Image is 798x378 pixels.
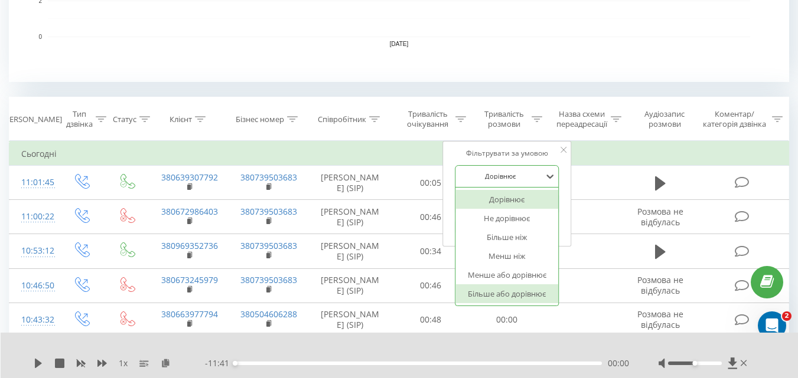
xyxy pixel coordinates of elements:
[403,109,452,129] div: Тривалість очікування
[308,234,393,268] td: [PERSON_NAME] (SIP)
[233,361,237,366] div: Accessibility label
[637,274,683,296] span: Розмова не відбулась
[393,234,469,268] td: 00:34
[240,206,297,217] a: 380739503683
[161,206,218,217] a: 380672986403
[556,109,608,129] div: Назва схеми переадресації
[455,228,558,246] div: Більше ніж
[480,109,529,129] div: Тривалість розмови
[21,171,46,194] div: 11:01:45
[635,109,695,129] div: Аудіозапис розмови
[637,308,683,330] span: Розмова не відбулась
[758,311,786,340] iframe: Intercom live chat
[2,114,62,124] div: [PERSON_NAME]
[455,190,558,209] div: Дорівнює
[21,239,46,262] div: 10:53:12
[393,268,469,303] td: 00:46
[455,284,558,303] div: Більше або дорівнює
[161,240,218,251] a: 380969352736
[308,268,393,303] td: [PERSON_NAME] (SIP)
[21,308,46,331] div: 10:43:32
[393,200,469,234] td: 00:46
[240,274,297,285] a: 380739503683
[21,205,46,228] div: 11:00:22
[308,200,393,234] td: [PERSON_NAME] (SIP)
[318,114,366,124] div: Співробітник
[161,172,218,183] a: 380639307792
[393,166,469,200] td: 00:05
[205,357,235,369] span: - 11:41
[455,147,559,159] div: Фільтрувати за умовою
[308,303,393,337] td: [PERSON_NAME] (SIP)
[9,142,789,166] td: Сьогодні
[66,109,93,129] div: Тип дзвінка
[236,114,284,124] div: Бізнес номер
[455,265,558,284] div: Менше або дорівнює
[393,303,469,337] td: 00:48
[608,357,629,369] span: 00:00
[469,303,545,337] td: 00:00
[308,166,393,200] td: [PERSON_NAME] (SIP)
[161,308,218,320] a: 380663977794
[782,311,792,321] span: 2
[692,361,697,366] div: Accessibility label
[637,206,683,228] span: Розмова не відбулась
[455,209,558,228] div: Не дорівнює
[240,308,297,320] a: 380504606288
[113,114,136,124] div: Статус
[119,357,128,369] span: 1 x
[390,41,409,47] text: [DATE]
[455,246,558,265] div: Менш ніж
[240,240,297,251] a: 380739503683
[38,34,42,40] text: 0
[161,274,218,285] a: 380673245979
[170,114,192,124] div: Клієнт
[21,274,46,297] div: 10:46:50
[240,172,297,183] a: 380739503683
[700,109,769,129] div: Коментар/категорія дзвінка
